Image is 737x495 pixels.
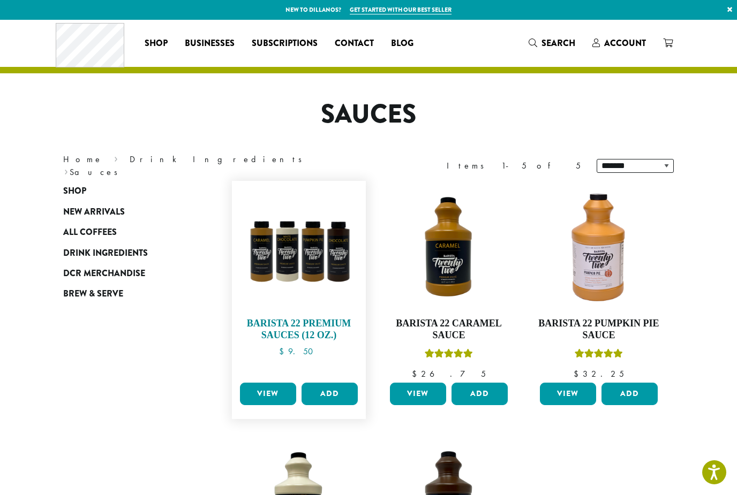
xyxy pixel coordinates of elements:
span: Brew & Serve [63,287,123,301]
a: New Arrivals [63,202,192,222]
a: Shop [136,35,176,52]
a: All Coffees [63,222,192,242]
span: Drink Ingredients [63,247,148,260]
a: Home [63,154,103,165]
button: Add [452,383,508,405]
img: B22SauceSqueeze_All-300x300.png [237,186,360,309]
a: Drink Ingredients [130,154,309,165]
span: Subscriptions [252,37,318,50]
img: B22-Caramel-Sauce_Stock-e1709240861679.png [387,186,510,309]
span: DCR Merchandise [63,267,145,280]
h4: Barista 22 Pumpkin Pie Sauce [537,318,660,341]
a: Barista 22 Premium Sauces (12 oz.) $9.50 [237,186,360,378]
div: Rated 5.00 out of 5 [425,347,473,363]
a: Get started with our best seller [350,5,452,14]
bdi: 26.75 [412,368,486,379]
span: › [114,149,118,166]
a: View [390,383,446,405]
span: $ [412,368,421,379]
a: Drink Ingredients [63,242,192,263]
span: › [64,162,68,179]
span: Businesses [185,37,235,50]
span: Account [604,37,646,49]
span: All Coffees [63,226,117,239]
span: $ [279,346,288,357]
div: Items 1-5 of 5 [447,159,581,172]
h4: Barista 22 Caramel Sauce [387,318,510,341]
span: Blog [391,37,413,50]
button: Add [302,383,358,405]
h4: Barista 22 Premium Sauces (12 oz.) [237,318,360,341]
span: Shop [145,37,168,50]
span: Shop [63,185,86,198]
button: Add [601,383,658,405]
a: Barista 22 Caramel SauceRated 5.00 out of 5 $26.75 [387,186,510,378]
span: Search [542,37,575,49]
a: DCR Merchandise [63,263,192,284]
div: Rated 5.00 out of 5 [575,347,623,363]
a: Barista 22 Pumpkin Pie SauceRated 5.00 out of 5 $32.25 [537,186,660,378]
a: Shop [63,181,192,201]
a: Search [520,34,584,52]
nav: Breadcrumb [63,153,352,179]
span: New Arrivals [63,205,125,219]
span: Contact [335,37,374,50]
span: $ [574,368,583,379]
a: View [240,383,296,405]
img: DP3239.64-oz.01.default.png [537,186,660,309]
bdi: 9.50 [279,346,318,357]
a: View [540,383,596,405]
a: Brew & Serve [63,284,192,304]
bdi: 32.25 [574,368,624,379]
h1: Sauces [55,99,682,130]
